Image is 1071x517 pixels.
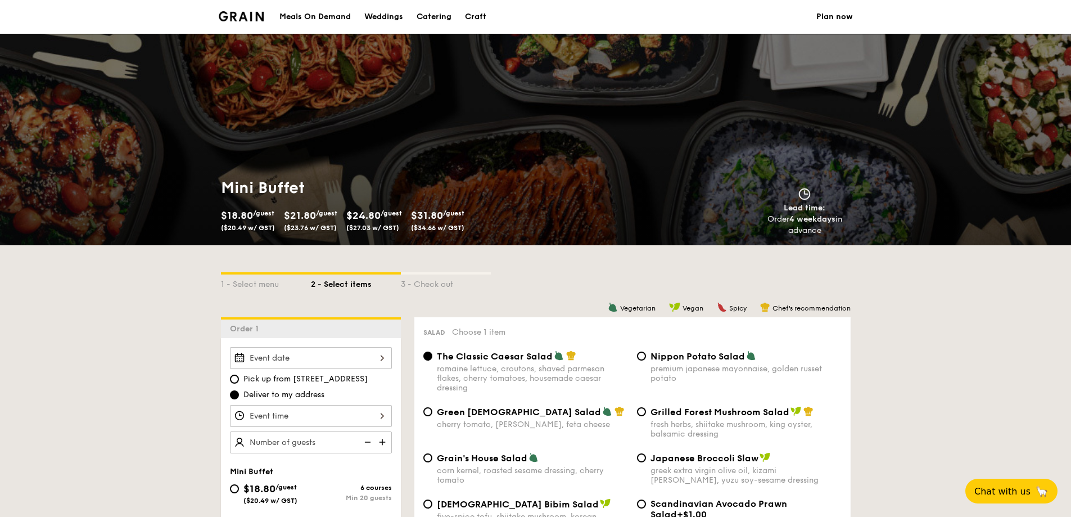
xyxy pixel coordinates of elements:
[796,188,813,200] img: icon-clock.2db775ea.svg
[650,420,842,439] div: fresh herbs, shiitake mushroom, king oyster, balsamic dressing
[311,494,392,502] div: Min 20 guests
[423,407,432,416] input: Green [DEMOGRAPHIC_DATA] Saladcherry tomato, [PERSON_NAME], feta cheese
[760,452,771,462] img: icon-vegan.f8ff3823.svg
[358,431,375,453] img: icon-reduce.1d2dbef1.svg
[784,203,825,213] span: Lead time:
[437,453,527,464] span: Grain's House Salad
[600,498,611,509] img: icon-vegan.f8ff3823.svg
[437,499,599,510] span: [DEMOGRAPHIC_DATA] Bibim Salad
[790,406,802,416] img: icon-vegan.f8ff3823.svg
[437,351,553,362] span: The Classic Caesar Salad
[437,407,601,417] span: Green [DEMOGRAPHIC_DATA] Salad
[219,11,264,21] a: Logotype
[346,209,381,222] span: $24.80
[221,178,531,198] h1: Mini Buffet
[423,352,432,361] input: The Classic Caesar Saladromaine lettuce, croutons, shaved parmesan flakes, cherry tomatoes, house...
[284,224,337,232] span: ($23.76 w/ GST)
[772,304,851,312] span: Chef's recommendation
[230,390,239,399] input: Deliver to my address
[243,483,275,495] span: $18.80
[637,352,646,361] input: Nippon Potato Saladpremium japanese mayonnaise, golden russet potato
[221,224,275,232] span: ($20.49 w/ GST)
[230,347,392,369] input: Event date
[637,500,646,509] input: Scandinavian Avocado Prawn Salad+$1.00[PERSON_NAME], [PERSON_NAME], [PERSON_NAME], red onion
[311,275,401,290] div: 2 - Select items
[637,453,646,462] input: Japanese Broccoli Slawgreek extra virgin olive oil, kizami [PERSON_NAME], yuzu soy-sesame dressing
[746,350,756,361] img: icon-vegetarian.fe4039eb.svg
[620,304,656,312] span: Vegetarian
[423,453,432,462] input: Grain's House Saladcorn kernel, roasted sesame dressing, cherry tomato
[253,209,274,217] span: /guest
[683,304,703,312] span: Vegan
[1035,485,1049,498] span: 🦙
[381,209,402,217] span: /guest
[230,431,392,453] input: Number of guests
[650,351,745,362] span: Nippon Potato Salad
[528,452,539,462] img: icon-vegetarian.fe4039eb.svg
[637,407,646,416] input: Grilled Forest Mushroom Saladfresh herbs, shiitake mushroom, king oyster, balsamic dressing
[965,479,1058,503] button: Chat with us🦙
[316,209,337,217] span: /guest
[729,304,747,312] span: Spicy
[650,466,842,485] div: greek extra virgin olive oil, kizami [PERSON_NAME], yuzu soy-sesame dressing
[230,484,239,493] input: $18.80/guest($20.49 w/ GST)6 coursesMin 20 guests
[443,209,464,217] span: /guest
[789,214,835,224] strong: 4 weekdays
[554,350,564,361] img: icon-vegetarian.fe4039eb.svg
[230,405,392,427] input: Event time
[230,467,273,476] span: Mini Buffet
[760,302,770,312] img: icon-chef-hat.a58ddaea.svg
[974,486,1031,497] span: Chat with us
[230,324,263,334] span: Order 1
[346,224,399,232] span: ($27.03 w/ GST)
[423,329,445,336] span: Salad
[221,275,311,290] div: 1 - Select menu
[401,275,491,290] div: 3 - Check out
[614,406,625,416] img: icon-chef-hat.a58ddaea.svg
[437,364,628,393] div: romaine lettuce, croutons, shaved parmesan flakes, cherry tomatoes, housemade caesar dressing
[275,483,297,491] span: /guest
[411,209,443,222] span: $31.80
[437,466,628,485] div: corn kernel, roasted sesame dressing, cherry tomato
[650,407,789,417] span: Grilled Forest Mushroom Salad
[650,453,758,464] span: Japanese Broccoli Slaw
[230,375,239,384] input: Pick up from [STREET_ADDRESS]
[411,224,464,232] span: ($34.66 w/ GST)
[284,209,316,222] span: $21.80
[375,431,392,453] img: icon-add.58712e84.svg
[423,500,432,509] input: [DEMOGRAPHIC_DATA] Bibim Saladfive-spice tofu, shiitake mushroom, korean beansprout, spinach
[669,302,680,312] img: icon-vegan.f8ff3823.svg
[452,327,505,337] span: Choose 1 item
[602,406,612,416] img: icon-vegetarian.fe4039eb.svg
[243,389,324,401] span: Deliver to my address
[437,420,628,429] div: cherry tomato, [PERSON_NAME], feta cheese
[803,406,814,416] img: icon-chef-hat.a58ddaea.svg
[650,364,842,383] div: premium japanese mayonnaise, golden russet potato
[221,209,253,222] span: $18.80
[754,214,855,236] div: Order in advance
[608,302,618,312] img: icon-vegetarian.fe4039eb.svg
[243,497,297,505] span: ($20.49 w/ GST)
[243,374,368,385] span: Pick up from [STREET_ADDRESS]
[311,484,392,492] div: 6 courses
[219,11,264,21] img: Grain
[566,350,576,361] img: icon-chef-hat.a58ddaea.svg
[717,302,727,312] img: icon-spicy.37a8142b.svg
